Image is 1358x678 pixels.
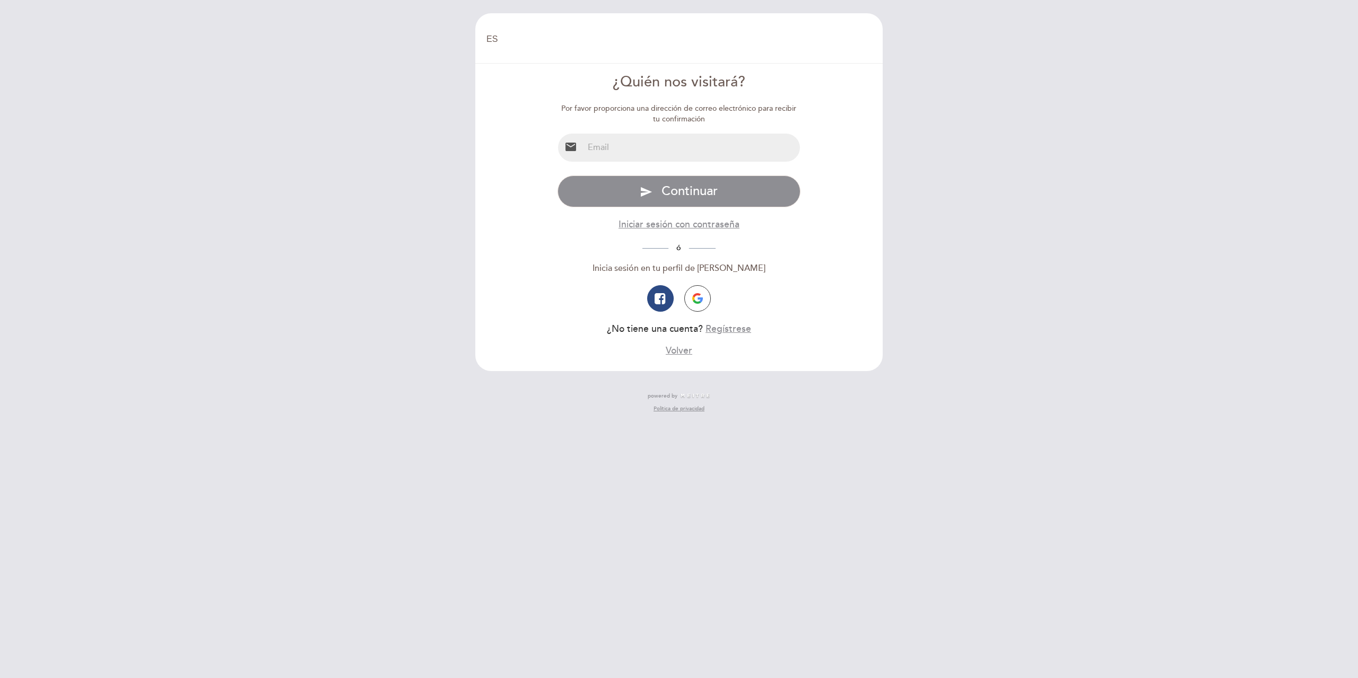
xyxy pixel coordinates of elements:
span: ¿No tiene una cuenta? [607,323,703,334]
i: send [640,186,652,198]
img: icon-google.png [692,293,703,304]
a: powered by [648,392,710,400]
a: Política de privacidad [654,405,704,412]
span: powered by [648,392,677,400]
span: Continuar [661,183,718,199]
span: ó [668,243,689,252]
button: send Continuar [558,175,801,207]
img: MEITRE [680,393,710,399]
button: Regístrese [706,322,751,336]
button: Iniciar sesión con contraseña [619,218,739,231]
button: Volver [666,344,692,357]
div: Por favor proporciona una dirección de correo electrónico para recibir tu confirmación [558,103,801,125]
input: Email [584,134,800,162]
div: Inicia sesión en tu perfil de [PERSON_NAME] [558,262,801,275]
i: email [564,140,577,153]
div: ¿Quién nos visitará? [558,72,801,93]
